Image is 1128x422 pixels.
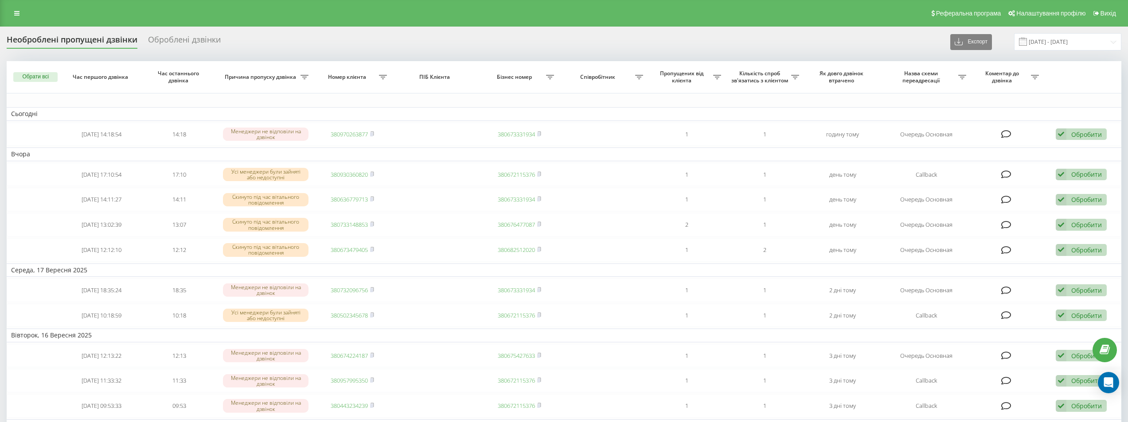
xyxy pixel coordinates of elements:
[652,70,713,84] span: Пропущених від клієнта
[726,188,804,211] td: 1
[804,238,882,262] td: день тому
[726,213,804,236] td: 1
[331,352,368,360] a: 380674224187
[726,279,804,302] td: 1
[563,74,635,81] span: Співробітник
[1101,10,1116,17] span: Вихід
[726,344,804,368] td: 1
[148,35,221,49] div: Оброблені дзвінки
[1071,246,1102,254] div: Обробити
[1071,195,1102,204] div: Обробити
[331,402,368,410] a: 380443234239
[223,243,308,256] div: Скинуто під час вітального повідомлення
[648,163,726,186] td: 1
[1071,130,1102,139] div: Обробити
[141,123,219,146] td: 14:18
[498,311,535,319] a: 380672115376
[1071,352,1102,360] div: Обробити
[62,188,141,211] td: [DATE] 14:11:27
[648,304,726,327] td: 1
[950,34,992,50] button: Експорт
[1071,376,1102,385] div: Обробити
[223,128,308,141] div: Менеджери не відповіли на дзвінок
[331,221,368,228] a: 380733148853
[804,213,882,236] td: день тому
[498,130,535,138] a: 380673331934
[223,193,308,206] div: Скинуто під час вітального повідомлення
[331,170,368,178] a: 380930360820
[804,123,882,146] td: годину тому
[804,279,882,302] td: 2 дні тому
[223,349,308,362] div: Менеджери не відповіли на дзвінок
[498,221,535,228] a: 380676477087
[331,286,368,294] a: 380732096756
[726,369,804,392] td: 1
[70,74,133,81] span: Час першого дзвінка
[498,170,535,178] a: 380672115376
[804,394,882,418] td: 3 дні тому
[485,74,546,81] span: Бізнес номер
[730,70,791,84] span: Кількість спроб зв'язатись з клієнтом
[62,279,141,302] td: [DATE] 18:35:24
[648,213,726,236] td: 2
[141,238,219,262] td: 12:12
[882,344,971,368] td: Очередь Основная
[975,70,1030,84] span: Коментар до дзвінка
[141,369,219,392] td: 11:33
[1016,10,1085,17] span: Налаштування профілю
[648,188,726,211] td: 1
[648,344,726,368] td: 1
[726,394,804,418] td: 1
[804,188,882,211] td: день тому
[331,376,368,384] a: 380957995350
[141,188,219,211] td: 14:11
[648,394,726,418] td: 1
[141,163,219,186] td: 17:10
[1071,221,1102,229] div: Обробити
[223,168,308,181] div: Усі менеджери були зайняті або недоступні
[804,304,882,327] td: 2 дні тому
[223,218,308,231] div: Скинуто під час вітального повідомлення
[882,238,971,262] td: Очередь Основная
[726,238,804,262] td: 2
[141,279,219,302] td: 18:35
[148,70,211,84] span: Час останнього дзвінка
[400,74,472,81] span: ПІБ Клієнта
[62,344,141,368] td: [DATE] 12:13:22
[223,283,308,297] div: Менеджери не відповіли на дзвінок
[648,369,726,392] td: 1
[13,72,58,82] button: Обрати всі
[726,163,804,186] td: 1
[331,311,368,319] a: 380502345678
[1071,402,1102,410] div: Обробити
[62,163,141,186] td: [DATE] 17:10:54
[498,376,535,384] a: 380672115376
[223,309,308,322] div: Усі менеджери були зайняті або недоступні
[223,74,300,81] span: Причина пропуску дзвінка
[223,399,308,412] div: Менеджери не відповіли на дзвінок
[331,195,368,203] a: 380636779713
[7,329,1121,342] td: Вівторок, 16 Вересня 2025
[141,344,219,368] td: 12:13
[804,369,882,392] td: 3 дні тому
[804,163,882,186] td: день тому
[141,304,219,327] td: 10:18
[1071,311,1102,320] div: Обробити
[7,263,1121,277] td: Середа, 17 Вересня 2025
[498,195,535,203] a: 380673331934
[318,74,379,81] span: Номер клієнта
[62,394,141,418] td: [DATE] 09:53:33
[331,246,368,254] a: 380673479405
[1071,170,1102,178] div: Обробити
[936,10,1001,17] span: Реферальна програма
[726,123,804,146] td: 1
[141,213,219,236] td: 13:07
[882,188,971,211] td: Очередь Основная
[498,246,535,254] a: 380682512020
[882,123,971,146] td: Очередь Основная
[331,130,368,138] a: 380970263877
[882,279,971,302] td: Очередь Основная
[882,369,971,392] td: Callback
[648,279,726,302] td: 1
[498,286,535,294] a: 380673331934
